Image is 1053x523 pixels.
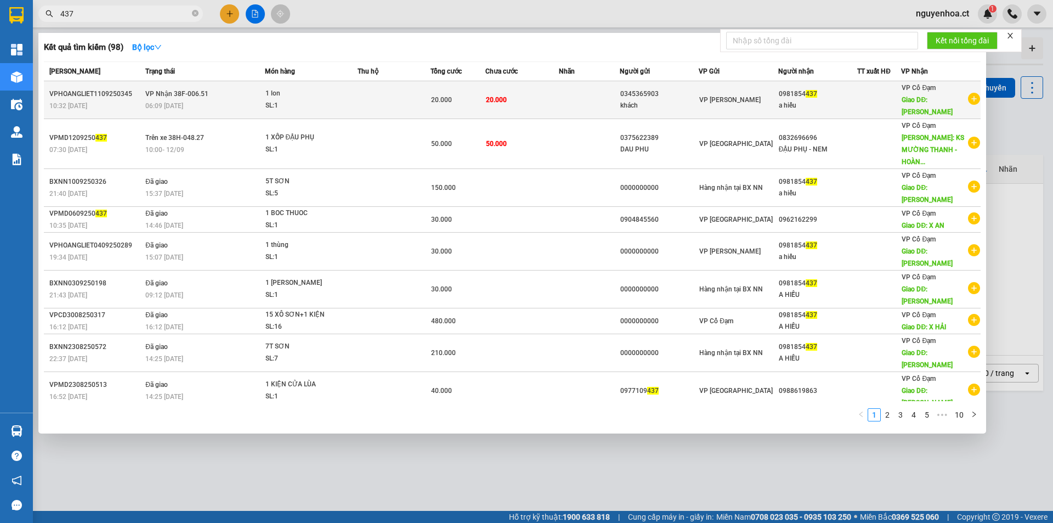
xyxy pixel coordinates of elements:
span: plus-circle [968,181,980,193]
div: a hiếu [779,251,857,263]
div: 0000000000 [620,246,699,257]
button: Bộ lọcdown [123,38,171,56]
span: notification [12,475,22,486]
span: Giao DĐ: X AN [902,222,944,229]
div: 1 KIỆN CỬA LÙA [265,379,348,391]
div: 0981854 [779,278,857,289]
span: Hàng nhận tại BX NN [699,184,763,192]
div: SL: 7 [265,353,348,365]
div: 1 thùng [265,239,348,251]
span: 150.000 [431,184,456,192]
span: 437 [95,210,107,217]
span: 210.000 [431,349,456,357]
div: A HIẾU [779,321,857,333]
span: 15:07 [DATE] [145,254,183,261]
div: SL: 1 [265,220,348,232]
span: 20.000 [431,96,452,104]
span: 30.000 [431,248,452,255]
div: 0962162299 [779,214,857,226]
span: 16:52 [DATE] [49,393,87,401]
span: plus-circle [968,93,980,105]
div: 0000000000 [620,284,699,295]
a: 4 [908,409,920,421]
button: Kết nối tổng đài [927,32,998,49]
span: 19:34 [DATE] [49,254,87,261]
div: 0981854 [779,310,857,321]
span: VP Cổ Đạm [902,84,936,92]
button: right [967,408,981,421]
a: 10 [952,409,967,421]
div: 1 BOC THUOC [265,207,348,220]
div: ĐẬU PHỤ - NEM [779,144,857,155]
span: 15:37 [DATE] [145,190,183,198]
span: 437 [806,311,817,319]
div: SL: 16 [265,321,348,333]
span: TT xuất HĐ [857,68,891,75]
span: Đã giao [145,178,168,185]
span: Nhãn [559,68,575,75]
div: 0988619863 [779,385,857,397]
span: 437 [647,387,659,395]
span: 20.000 [486,96,507,104]
div: VPMD1209250 [49,132,142,144]
a: 1 [868,409,880,421]
span: 10:35 [DATE] [49,222,87,229]
span: 22:37 [DATE] [49,355,87,363]
div: 0904845560 [620,214,699,226]
span: Đã giao [145,381,168,389]
span: close-circle [192,9,199,19]
span: Món hàng [265,68,295,75]
span: Đã giao [145,210,168,217]
div: 0000000000 [620,182,699,194]
span: close-circle [192,10,199,16]
a: 5 [921,409,933,421]
span: plus-circle [968,282,980,294]
div: VPHOANGLIET1109250345 [49,88,142,100]
span: down [154,43,162,51]
span: Đã giao [145,241,168,249]
span: right [971,411,977,418]
li: 3 [894,408,907,421]
div: VPHOANGLIET0409250289 [49,240,142,251]
div: 7T SƠN [265,341,348,353]
span: 50.000 [431,140,452,148]
span: 09:12 [DATE] [145,291,183,299]
span: [PERSON_NAME] [49,68,100,75]
span: Giao DĐ: [PERSON_NAME] [902,349,953,369]
span: [PERSON_NAME]: KS MƯỜNG THANH - HOÀN... [902,134,964,166]
li: 1 [868,408,881,421]
span: 06:09 [DATE] [145,102,183,110]
span: plus-circle [968,314,980,326]
span: Kết nối tổng đài [936,35,989,47]
span: VP Cổ Đạm [902,375,936,383]
div: SL: 5 [265,188,348,200]
span: Trạng thái [145,68,175,75]
span: VP Cổ Đạm [699,317,733,325]
div: BXNN1009250326 [49,176,142,188]
div: BXNN2308250572 [49,341,142,353]
span: 437 [806,343,817,351]
span: 21:43 [DATE] [49,291,87,299]
img: dashboard-icon [11,44,22,55]
span: Giao DĐ: [PERSON_NAME] [902,285,953,305]
strong: Bộ lọc [132,43,162,52]
span: 14:46 [DATE] [145,222,183,229]
span: 437 [806,90,817,98]
span: plus-circle [968,384,980,396]
span: question-circle [12,451,22,461]
span: Giao DĐ: X HẢI [902,323,946,331]
span: message [12,500,22,510]
div: SL: 1 [265,289,348,301]
span: VP [PERSON_NAME] [699,96,761,104]
span: Giao DĐ: [PERSON_NAME] [902,387,953,407]
li: Next 5 Pages [933,408,951,421]
span: VP [GEOGRAPHIC_DATA] [699,140,773,148]
span: plus-circle [968,346,980,358]
span: VP Cổ Đạm [902,273,936,281]
span: 21:40 [DATE] [49,190,87,198]
li: 2 [881,408,894,421]
span: Người nhận [778,68,814,75]
div: 1 lon [265,88,348,100]
div: 0000000000 [620,316,699,327]
span: Giao DĐ: [PERSON_NAME] [902,184,953,204]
